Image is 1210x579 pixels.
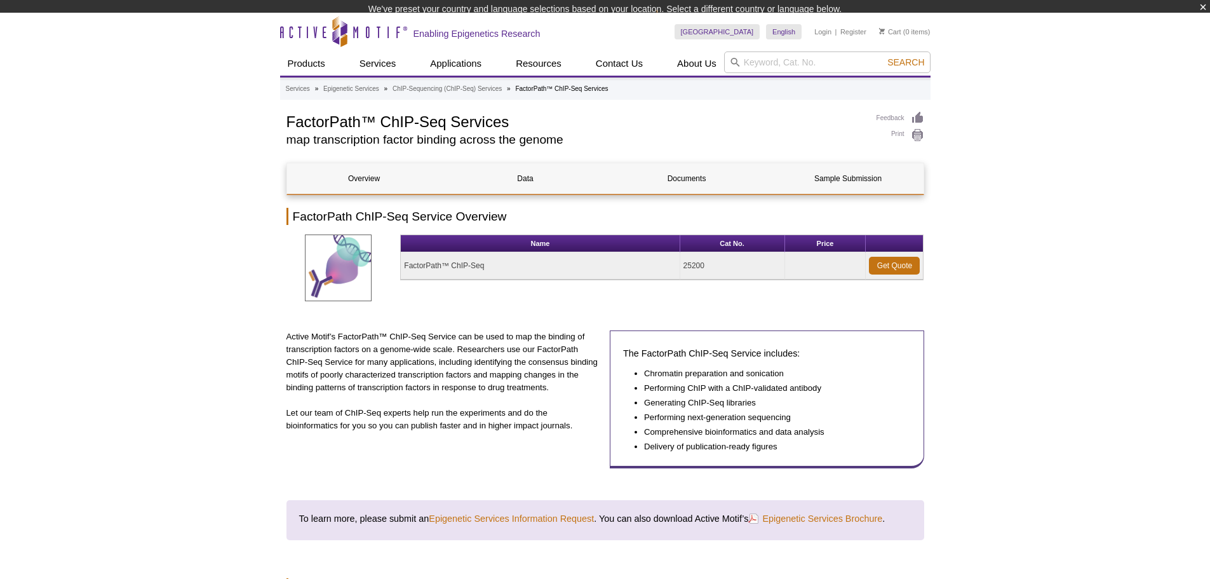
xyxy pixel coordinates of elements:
a: Services [352,51,404,76]
span: Search [887,57,924,67]
a: Overview [287,163,441,194]
input: Keyword, Cat. No. [724,51,931,73]
a: Contact Us [588,51,650,76]
li: FactorPath™ ChIP-Seq Services [515,85,608,92]
a: Epigenetic Services Brochure [748,512,882,526]
a: Data [448,163,603,194]
li: | [835,24,837,39]
th: Cat No. [680,235,785,252]
button: Search [884,57,928,68]
a: Services [286,83,310,95]
li: Comprehensive bioinformatics and data analysis [644,426,898,439]
li: (0 items) [879,24,931,39]
a: About Us [669,51,724,76]
a: ChIP-Sequencing (ChIP-Seq) Services [393,83,502,95]
img: Change Here [656,10,690,39]
h1: FactorPath™ ChIP-Seq Services [286,111,864,130]
p: Let our team of ChIP-Seq experts help run the experiments and do the bioinformatics for you so yo... [286,407,601,432]
td: FactorPath™ ChIP-Seq [401,252,680,280]
a: Feedback [877,111,924,125]
img: Your Cart [879,28,885,34]
h4: To learn more, please submit an . You can also download Active Motif’s . [299,513,911,524]
a: Cart [879,27,901,36]
li: » [384,85,388,92]
a: Print [877,128,924,142]
h2: Enabling Epigenetics Research [413,28,541,39]
a: Applications [422,51,489,76]
li: Delivery of publication-ready figures [644,440,898,453]
li: Chromatin preparation and sonication [644,367,898,380]
li: » [315,85,319,92]
li: Generating ChIP-Seq libraries [644,397,898,409]
li: » [507,85,511,92]
img: Transcription Factors [305,235,372,301]
li: Performing ChIP with a ChIP-validated antibody [644,382,898,395]
a: Sample Submission [771,163,925,194]
a: Epigenetic Services [323,83,379,95]
a: Resources [508,51,569,76]
li: Performing next-generation sequencing [644,411,898,424]
a: Documents [610,163,764,194]
a: Epigenetic Services Information Request [429,513,594,524]
h2: FactorPath ChIP-Seq Service Overview [286,208,924,225]
a: [GEOGRAPHIC_DATA] [675,24,760,39]
a: Register [840,27,866,36]
h2: map transcription factor binding across the genome [286,134,864,146]
th: Price [785,235,866,252]
a: Get Quote [869,257,920,275]
td: 25200 [680,252,785,280]
a: Products [280,51,333,76]
a: Login [814,27,831,36]
th: Name [401,235,680,252]
p: Active Motif’s FactorPath™ ChIP-Seq Service can be used to map the binding of transcription facto... [286,330,601,394]
h3: The FactorPath ChIP-Seq Service includes: [623,346,911,361]
a: English [766,24,802,39]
